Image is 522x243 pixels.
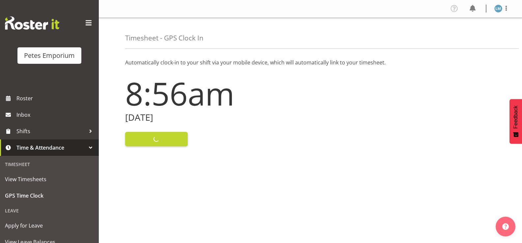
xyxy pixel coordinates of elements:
div: Petes Emporium [24,51,75,61]
button: Feedback - Show survey [509,99,522,144]
span: Apply for Leave [5,221,94,231]
span: Time & Attendance [16,143,86,153]
span: Shifts [16,126,86,136]
h1: 8:56am [125,76,307,111]
span: Feedback [513,106,519,129]
span: View Timesheets [5,174,94,184]
h4: Timesheet - GPS Clock In [125,34,204,42]
a: GPS Time Clock [2,187,97,204]
img: Rosterit website logo [5,16,59,30]
a: View Timesheets [2,171,97,187]
img: lianne-morete5410.jpg [494,5,502,12]
div: Leave [2,204,97,217]
p: Automatically clock-in to your shift via your mobile device, which will automatically link to you... [125,59,496,66]
div: Timesheet [2,158,97,171]
img: help-xxl-2.png [502,223,509,230]
span: GPS Time Clock [5,191,94,201]
h2: [DATE] [125,112,307,123]
span: Inbox [16,110,96,120]
span: Roster [16,93,96,103]
a: Apply for Leave [2,217,97,234]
